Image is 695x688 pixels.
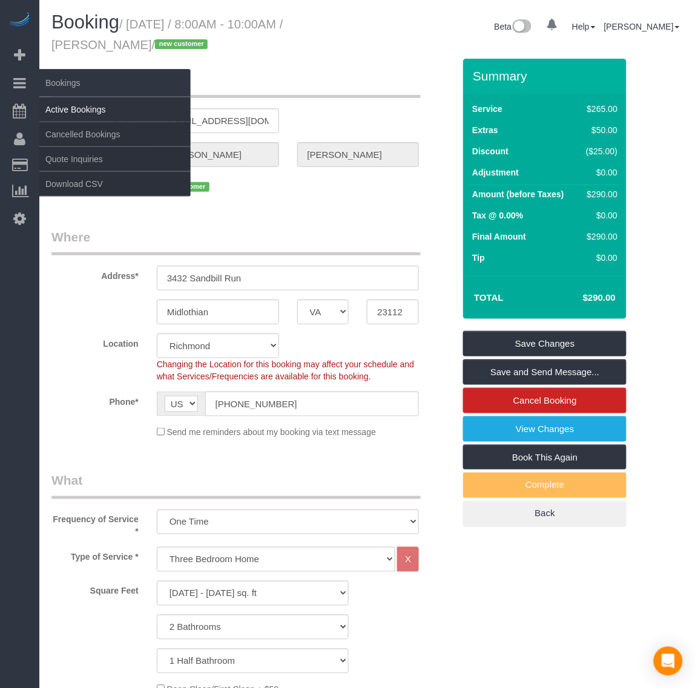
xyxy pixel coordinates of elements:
[51,11,119,33] span: Booking
[42,392,148,408] label: Phone*
[472,166,519,179] label: Adjustment
[42,547,148,563] label: Type of Service *
[157,300,279,324] input: City*
[42,333,148,350] label: Location
[582,124,618,136] div: $50.00
[39,69,191,97] span: Bookings
[582,166,618,179] div: $0.00
[155,39,208,49] span: new customer
[582,252,618,264] div: $0.00
[42,581,148,597] label: Square Feet
[463,416,627,442] a: View Changes
[472,252,485,264] label: Tip
[463,501,627,526] a: Back
[42,266,148,282] label: Address*
[512,19,532,35] img: New interface
[297,142,420,167] input: Last Name*
[474,292,504,303] strong: Total
[157,359,414,381] span: Changing the Location for this booking may affect your schedule and what Services/Frequencies are...
[205,392,420,416] input: Phone*
[51,18,283,51] small: / [DATE] / 8:00AM - 10:00AM / [PERSON_NAME]
[472,145,509,157] label: Discount
[51,472,421,499] legend: What
[472,103,502,115] label: Service
[582,188,618,200] div: $290.00
[604,22,680,31] a: [PERSON_NAME]
[547,293,616,303] h4: $290.00
[472,188,564,200] label: Amount (before Taxes)
[39,97,191,197] ul: Bookings
[582,231,618,243] div: $290.00
[39,172,191,196] a: Download CSV
[582,145,618,157] div: ($25.00)
[51,71,421,98] legend: Who
[39,147,191,171] a: Quote Inquiries
[654,647,683,676] div: Open Intercom Messenger
[473,69,621,83] h3: Summary
[472,124,498,136] label: Extras
[152,38,212,51] span: /
[39,122,191,146] a: Cancelled Bookings
[582,103,618,115] div: $265.00
[572,22,596,31] a: Help
[463,359,627,385] a: Save and Send Message...
[463,445,627,470] a: Book This Again
[39,97,191,122] a: Active Bookings
[472,231,526,243] label: Final Amount
[42,509,148,538] label: Frequency of Service *
[582,209,618,221] div: $0.00
[157,142,279,167] input: First Name*
[51,228,421,255] legend: Where
[167,428,377,437] span: Send me reminders about my booking via text message
[157,108,279,133] input: Email*
[463,388,627,413] a: Cancel Booking
[367,300,419,324] input: Zip Code*
[472,209,523,221] label: Tax @ 0.00%
[7,12,31,29] img: Automaid Logo
[495,22,532,31] a: Beta
[463,331,627,356] a: Save Changes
